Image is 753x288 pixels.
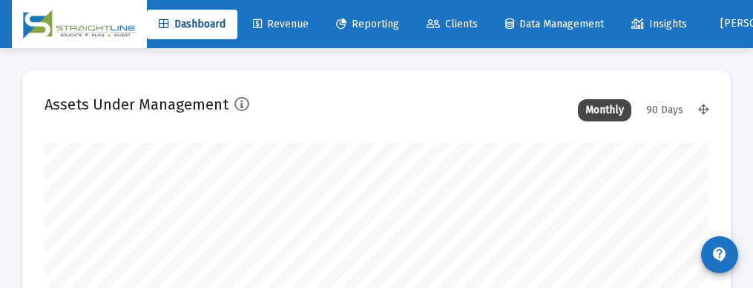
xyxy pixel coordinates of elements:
[253,18,309,30] span: Revenue
[505,18,604,30] span: Data Management
[427,18,478,30] span: Clients
[147,10,237,39] a: Dashboard
[241,10,320,39] a: Revenue
[45,93,228,116] h2: Assets Under Management
[711,246,729,264] mat-icon: contact_support
[493,10,616,39] a: Data Management
[415,10,490,39] a: Clients
[23,10,136,39] img: Dashboard
[336,18,399,30] span: Reporting
[578,99,631,121] div: Monthly
[639,99,691,121] div: 90 Days
[324,10,411,39] a: Reporting
[703,9,750,38] button: [PERSON_NAME]
[619,10,699,39] a: Insights
[631,18,687,30] span: Insights
[159,18,226,30] span: Dashboard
